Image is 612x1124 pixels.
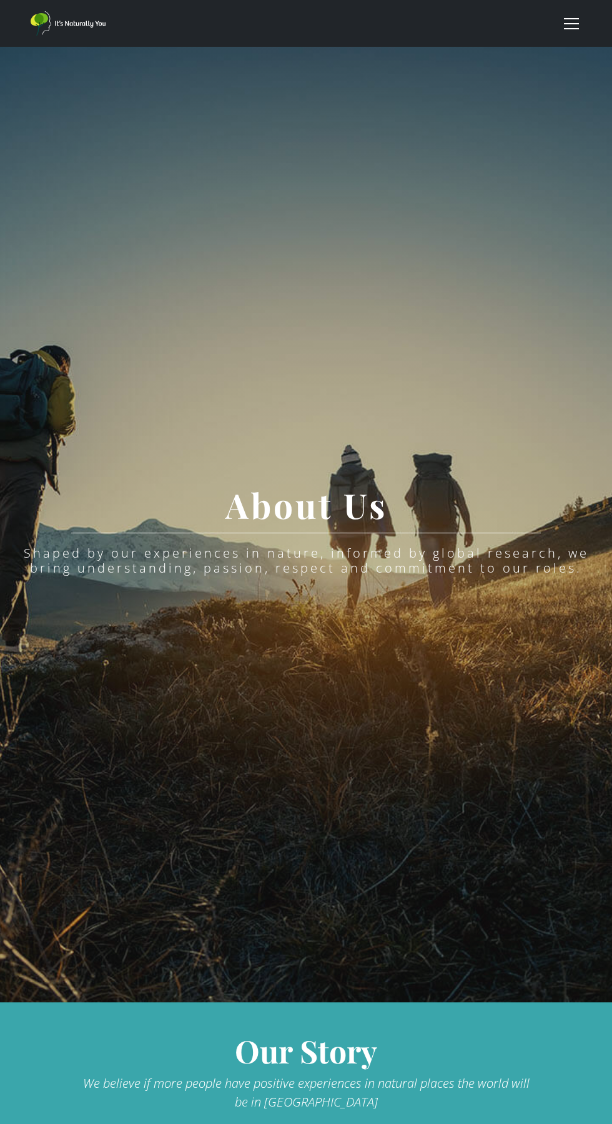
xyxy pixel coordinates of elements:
div: menu [556,9,581,39]
div: Shaped by our experiences in nature, informed by global research, we bring understanding, passion... [12,546,600,576]
div: We believe if more people have positive experiences in natural places the world will be in [GEOGR... [79,1074,533,1112]
a: home [31,11,106,36]
h1: Our Story [79,1034,533,1068]
h1: About Us [225,486,387,524]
